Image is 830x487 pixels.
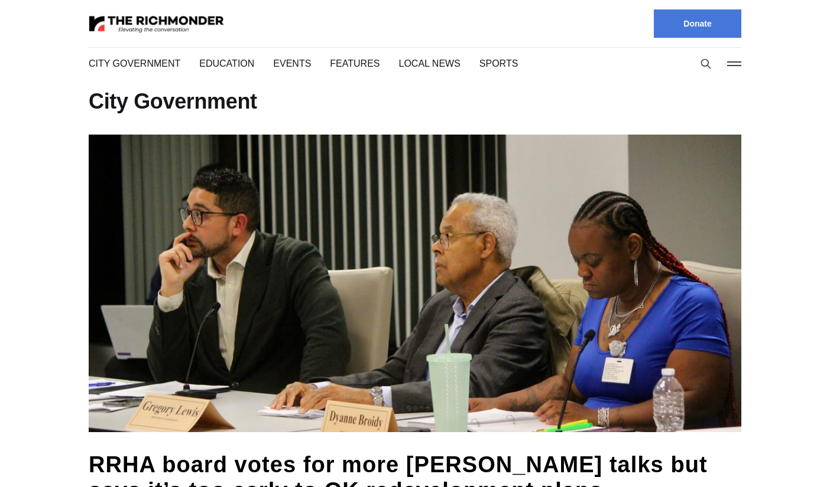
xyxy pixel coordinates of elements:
[466,57,502,70] a: Sports
[389,57,448,70] a: Local News
[324,57,370,70] a: Features
[89,57,177,70] a: City Government
[270,57,305,70] a: Events
[196,57,251,70] a: Education
[89,92,741,111] h1: City Government
[697,55,715,73] button: Search this site
[89,14,225,34] img: The Richmonder
[654,9,741,38] a: Donate
[89,135,741,432] img: RRHA board votes for more Gilpin talks but says it’s too early to OK redevelopment plans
